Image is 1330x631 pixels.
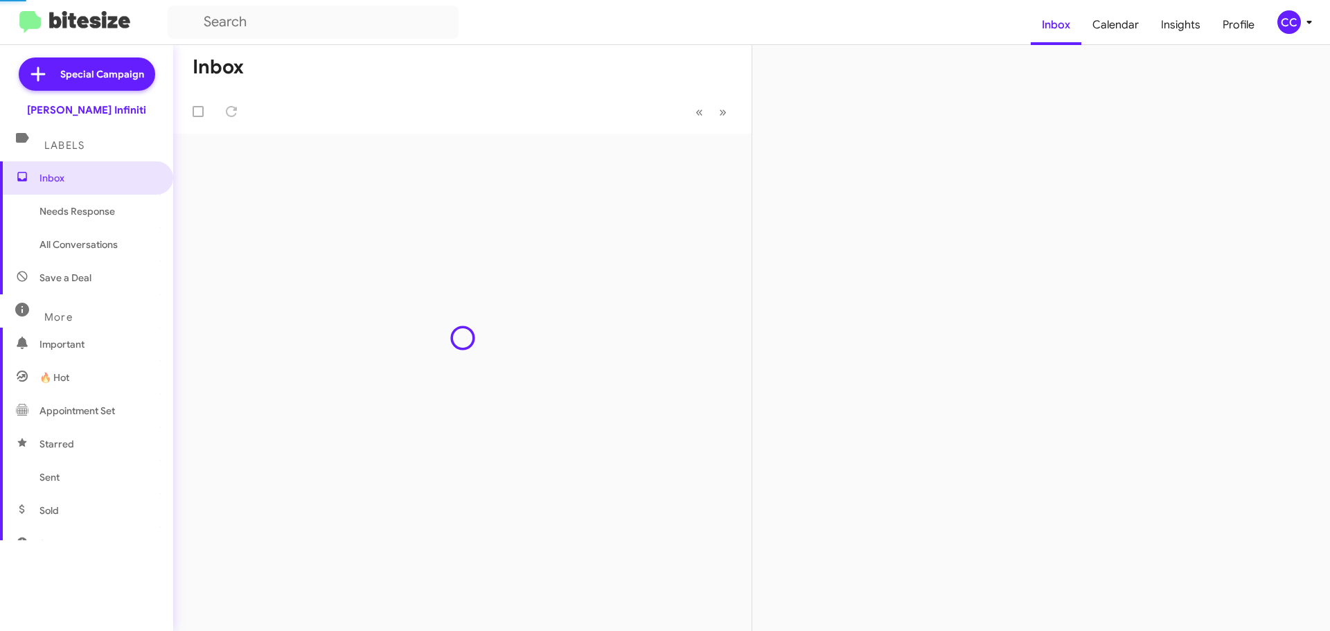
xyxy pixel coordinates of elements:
a: Profile [1212,5,1266,45]
span: Appointment Set [39,404,115,418]
a: Calendar [1081,5,1150,45]
a: Special Campaign [19,57,155,91]
span: » [719,103,727,121]
span: Inbox [39,171,157,185]
span: More [44,311,73,323]
span: Sold [39,504,59,517]
span: Save a Deal [39,271,91,285]
div: [PERSON_NAME] Infiniti [27,103,146,117]
nav: Page navigation example [688,98,735,126]
a: Inbox [1031,5,1081,45]
span: Important [39,337,157,351]
span: Special Campaign [60,67,144,81]
span: 🔥 Hot [39,371,69,384]
span: Sent [39,470,60,484]
button: Previous [687,98,711,126]
span: « [695,103,703,121]
button: CC [1266,10,1315,34]
h1: Inbox [193,56,244,78]
span: Starred [39,437,74,451]
span: All Conversations [39,238,118,251]
span: Sold Responded [39,537,113,551]
div: CC [1277,10,1301,34]
input: Search [168,6,459,39]
span: Labels [44,139,85,152]
button: Next [711,98,735,126]
span: Needs Response [39,204,157,218]
a: Insights [1150,5,1212,45]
